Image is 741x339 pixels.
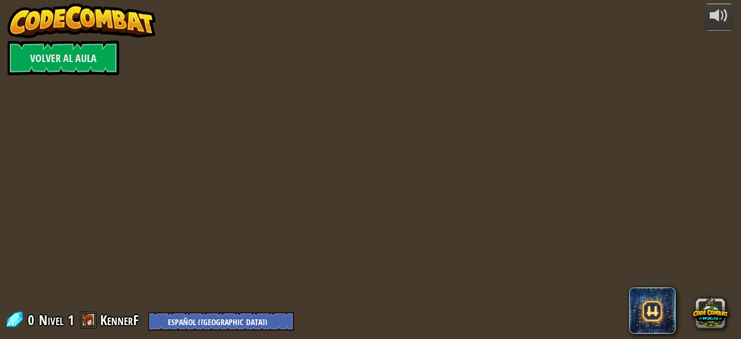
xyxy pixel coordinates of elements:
button: Ajustar el volúmen [705,3,733,31]
button: CodeCombat Worlds on Roblox [692,294,728,330]
a: KennerF [100,311,142,329]
span: CodeCombat AI HackStack [629,287,676,334]
a: Volver al aula [8,41,119,75]
span: Nivel [39,311,64,330]
span: 1 [68,311,74,329]
img: CodeCombat - Learn how to code by playing a game [8,3,156,38]
span: 0 [28,311,38,329]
